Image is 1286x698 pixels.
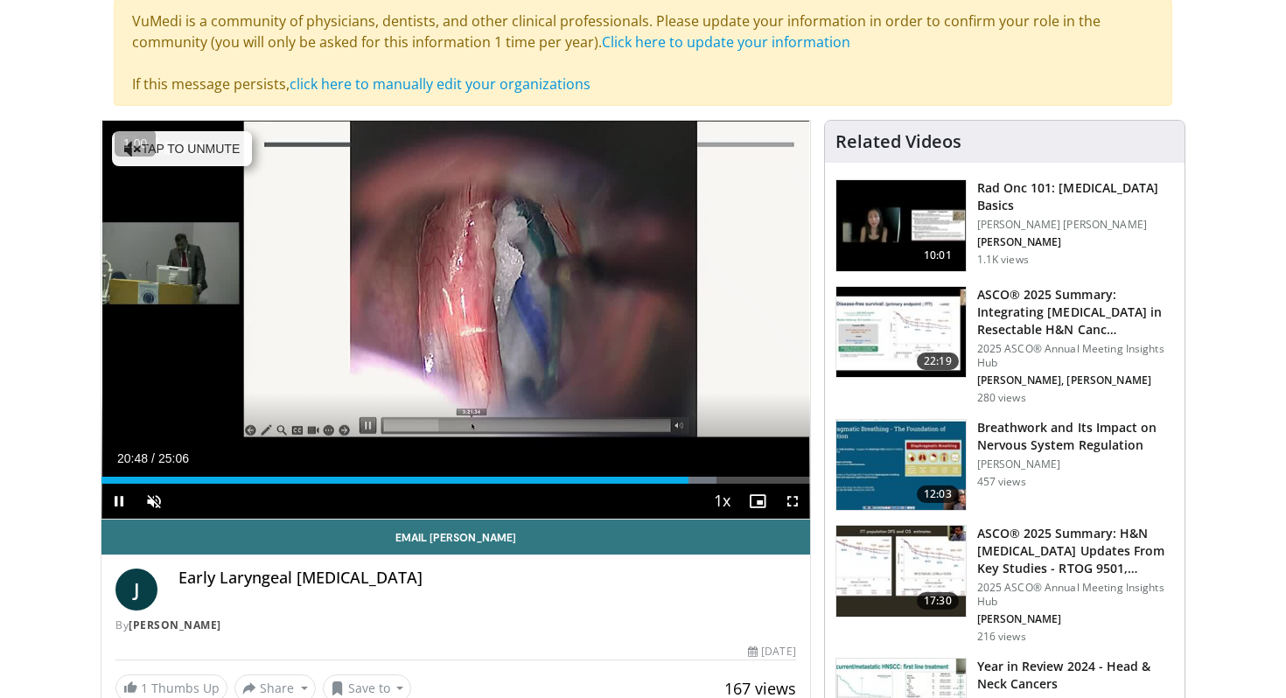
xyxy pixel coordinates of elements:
[977,235,1174,249] p: [PERSON_NAME]
[836,180,966,271] img: aee802ce-c4cb-403d-b093-d98594b3404c.150x105_q85_crop-smart_upscale.jpg
[740,484,775,519] button: Enable picture-in-picture mode
[977,612,1174,626] p: [PERSON_NAME]
[977,658,1174,693] h3: Year in Review 2024 - Head & Neck Cancers
[835,286,1174,405] a: 22:19 ASCO® 2025 Summary: Integrating [MEDICAL_DATA] in Resectable H&N Canc… 2025 ASCO® Annual Me...
[117,451,148,465] span: 20:48
[917,485,959,503] span: 12:03
[977,391,1026,405] p: 280 views
[977,286,1174,339] h3: ASCO® 2025 Summary: Integrating [MEDICAL_DATA] in Resectable H&N Canc…
[977,179,1174,214] h3: Rad Onc 101: [MEDICAL_DATA] Basics
[101,121,810,520] video-js: Video Player
[115,569,157,611] a: J
[977,525,1174,577] h3: ASCO® 2025 Summary: H&N [MEDICAL_DATA] Updates From Key Studies - RTOG 9501,…
[290,74,591,94] a: click here to manually edit your organizations
[101,520,810,555] a: Email [PERSON_NAME]
[977,342,1174,370] p: 2025 ASCO® Annual Meeting Insights Hub
[977,475,1026,489] p: 457 views
[977,218,1174,232] p: [PERSON_NAME] [PERSON_NAME]
[602,32,850,52] a: Click here to update your information
[112,131,252,166] button: Tap to unmute
[977,373,1174,387] p: [PERSON_NAME], [PERSON_NAME]
[136,484,171,519] button: Unmute
[115,618,796,633] div: By
[748,644,795,660] div: [DATE]
[158,451,189,465] span: 25:06
[977,630,1026,644] p: 216 views
[835,179,1174,272] a: 10:01 Rad Onc 101: [MEDICAL_DATA] Basics [PERSON_NAME] [PERSON_NAME] [PERSON_NAME] 1.1K views
[835,525,1174,644] a: 17:30 ASCO® 2025 Summary: H&N [MEDICAL_DATA] Updates From Key Studies - RTOG 9501,… 2025 ASCO® An...
[101,477,810,484] div: Progress Bar
[705,484,740,519] button: Playback Rate
[977,253,1029,267] p: 1.1K views
[836,287,966,378] img: 6b668687-9898-4518-9951-025704d4bc20.150x105_q85_crop-smart_upscale.jpg
[151,451,155,465] span: /
[835,131,961,152] h4: Related Videos
[836,526,966,617] img: 7252e7b3-1b57-45cd-9037-c1da77b224bc.150x105_q85_crop-smart_upscale.jpg
[977,419,1174,454] h3: Breathwork and Its Impact on Nervous System Regulation
[141,680,148,696] span: 1
[836,420,966,511] img: 026e65c5-e3a8-4b88-a4f7-fc90309009df.150x105_q85_crop-smart_upscale.jpg
[977,457,1174,471] p: [PERSON_NAME]
[129,618,221,632] a: [PERSON_NAME]
[775,484,810,519] button: Fullscreen
[917,247,959,264] span: 10:01
[917,352,959,370] span: 22:19
[835,419,1174,512] a: 12:03 Breathwork and Its Impact on Nervous System Regulation [PERSON_NAME] 457 views
[178,569,796,588] h4: Early Laryngeal [MEDICAL_DATA]
[977,581,1174,609] p: 2025 ASCO® Annual Meeting Insights Hub
[917,592,959,610] span: 17:30
[101,484,136,519] button: Pause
